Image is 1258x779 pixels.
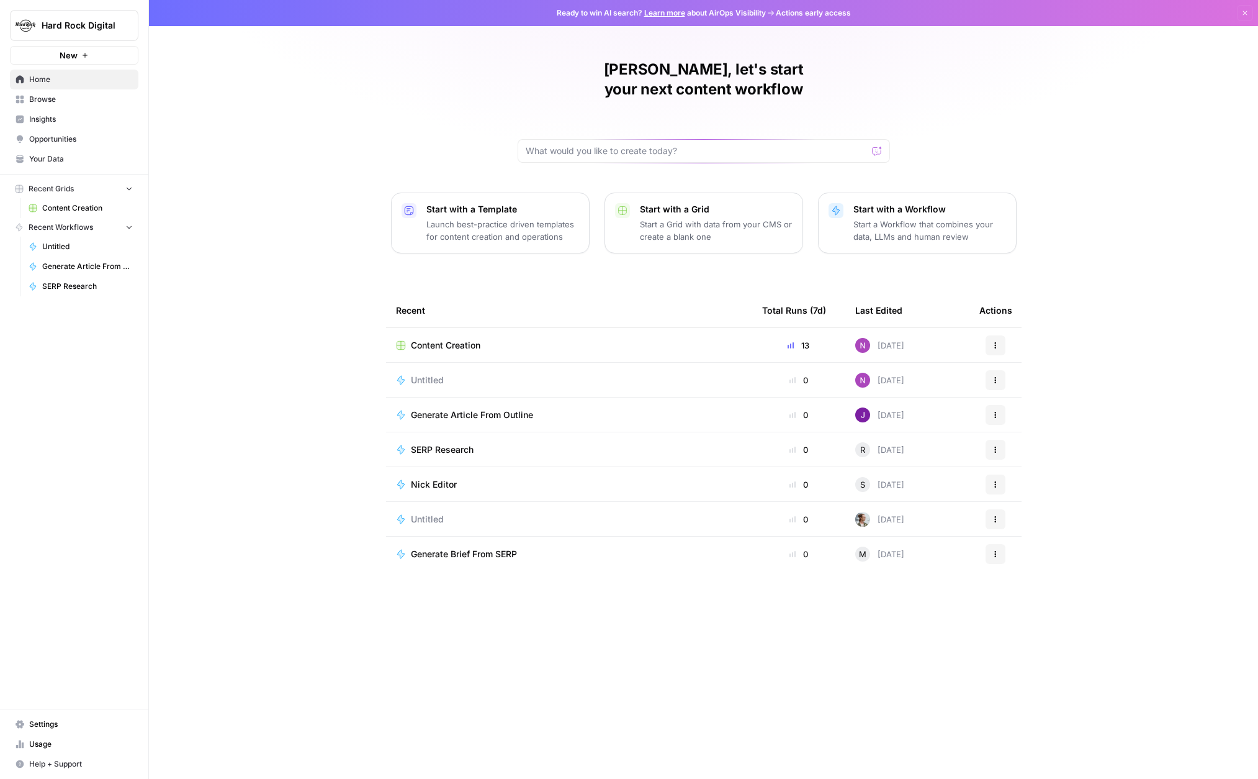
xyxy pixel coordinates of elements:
[762,513,835,526] div: 0
[29,739,133,750] span: Usage
[23,257,138,276] a: Generate Article From Outline
[29,153,133,165] span: Your Data
[853,218,1006,243] p: Start a Workflow that combines your data, LLMs and human review
[557,7,766,19] span: Ready to win AI search? about AirOps Visibility
[42,203,133,214] span: Content Creation
[29,758,133,770] span: Help + Support
[411,339,480,352] span: Content Creation
[10,180,138,198] button: Recent Grids
[979,293,1012,327] div: Actions
[762,548,835,560] div: 0
[10,70,138,89] a: Home
[426,218,579,243] p: Launch best-practice driven templates for content creation and operations
[855,373,904,388] div: [DATE]
[60,49,78,61] span: New
[855,477,904,492] div: [DATE]
[860,444,865,456] span: R
[396,478,742,491] a: Nick Editor
[818,193,1017,253] button: Start with a WorkflowStart a Workflow that combines your data, LLMs and human review
[426,203,579,216] p: Start with a Template
[29,719,133,730] span: Settings
[10,129,138,149] a: Opportunities
[396,444,742,456] a: SERP Research
[10,109,138,129] a: Insights
[411,513,444,526] span: Untitled
[396,409,742,421] a: Generate Article From Outline
[526,145,867,157] input: What would you like to create today?
[762,409,835,421] div: 0
[10,149,138,169] a: Your Data
[10,714,138,734] a: Settings
[29,94,133,105] span: Browse
[396,548,742,560] a: Generate Brief From SERP
[855,512,904,527] div: [DATE]
[855,442,904,457] div: [DATE]
[762,444,835,456] div: 0
[855,408,904,422] div: [DATE]
[29,134,133,145] span: Opportunities
[776,7,851,19] span: Actions early access
[10,734,138,754] a: Usage
[855,547,904,562] div: [DATE]
[855,373,870,388] img: i23r1xo0cfkslokfnq6ad0n0tfrv
[29,74,133,85] span: Home
[853,203,1006,216] p: Start with a Workflow
[29,183,74,194] span: Recent Grids
[411,478,457,491] span: Nick Editor
[29,222,93,233] span: Recent Workflows
[396,513,742,526] a: Untitled
[855,338,870,353] img: i23r1xo0cfkslokfnq6ad0n0tfrv
[640,218,793,243] p: Start a Grid with data from your CMS or create a blank one
[411,374,444,386] span: Untitled
[10,218,138,237] button: Recent Workflows
[518,60,890,99] h1: [PERSON_NAME], let's start your next content workflow
[644,8,685,17] a: Learn more
[42,261,133,272] span: Generate Article From Outline
[396,293,742,327] div: Recent
[762,339,835,352] div: 13
[762,293,826,327] div: Total Runs (7d)
[10,10,138,41] button: Workspace: Hard Rock Digital
[14,14,37,37] img: Hard Rock Digital Logo
[23,237,138,257] a: Untitled
[640,203,793,216] p: Start with a Grid
[391,193,590,253] button: Start with a TemplateLaunch best-practice driven templates for content creation and operations
[396,339,742,352] a: Content Creation
[855,293,902,327] div: Last Edited
[855,338,904,353] div: [DATE]
[23,276,138,296] a: SERP Research
[604,193,803,253] button: Start with a GridStart a Grid with data from your CMS or create a blank one
[762,374,835,386] div: 0
[42,19,117,32] span: Hard Rock Digital
[411,444,474,456] span: SERP Research
[23,198,138,218] a: Content Creation
[762,478,835,491] div: 0
[860,478,865,491] span: S
[396,374,742,386] a: Untitled
[42,241,133,252] span: Untitled
[855,408,870,422] img: nj1ssy6o3lyd6ijko0eoja4aphzn
[29,114,133,125] span: Insights
[42,281,133,292] span: SERP Research
[10,89,138,109] a: Browse
[859,548,866,560] span: M
[10,46,138,65] button: New
[855,512,870,527] img: 8ncnxo10g0400pbc1985w40vk6v3
[411,548,517,560] span: Generate Brief From SERP
[411,409,533,421] span: Generate Article From Outline
[10,754,138,774] button: Help + Support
